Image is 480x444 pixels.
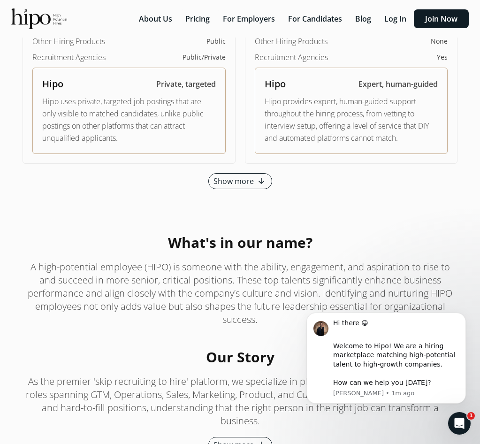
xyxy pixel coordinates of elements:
[282,9,348,28] button: For Candidates
[256,176,267,187] span: arrow_downward_alt
[379,14,414,24] a: Log In
[213,176,254,187] span: Show more
[156,78,216,90] p: Private, targeted
[431,37,448,46] span: None
[133,14,180,24] a: About Us
[42,77,63,91] h2: Hipo
[180,14,217,24] a: Pricing
[414,9,469,28] button: Join Now
[350,9,377,28] button: Blog
[255,52,328,63] span: Recruitment Agencies
[255,36,328,47] span: Other Hiring Products
[358,78,438,90] p: Expert, human-guided
[448,412,471,435] iframe: Intercom live chat
[467,412,475,420] span: 1
[208,173,272,189] button: Show more arrow_downward_alt
[180,9,215,28] button: Pricing
[265,95,438,144] p: Hipo provides expert, human-guided support throughout the hiring process, from vetting to intervi...
[32,36,105,47] span: Other Hiring Products
[217,9,281,28] button: For Employers
[32,52,106,63] span: Recruitment Agencies
[265,77,286,91] h2: Hipo
[183,53,226,62] span: Public/Private
[414,14,469,24] a: Join Now
[292,299,480,419] iframe: Intercom notifications message
[133,9,178,28] button: About Us
[206,37,226,46] span: Public
[437,53,448,62] span: Yes
[379,9,412,28] button: Log In
[11,8,67,29] img: official-logo
[282,14,350,24] a: For Candidates
[168,234,312,251] h1: What's in our name?
[217,14,282,24] a: For Employers
[23,260,457,326] p: A high-potential employee (HIPO) is someone with the ability, engagement, and aspiration to rise ...
[206,349,274,366] h1: Our Story
[23,375,457,428] p: As the premier 'skip recruiting to hire' platform, we specialize in placing high-caliber professi...
[42,95,216,144] p: Hipo uses private, targeted job postings that are only visible to matched candidates, unlike publ...
[350,14,379,24] a: Blog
